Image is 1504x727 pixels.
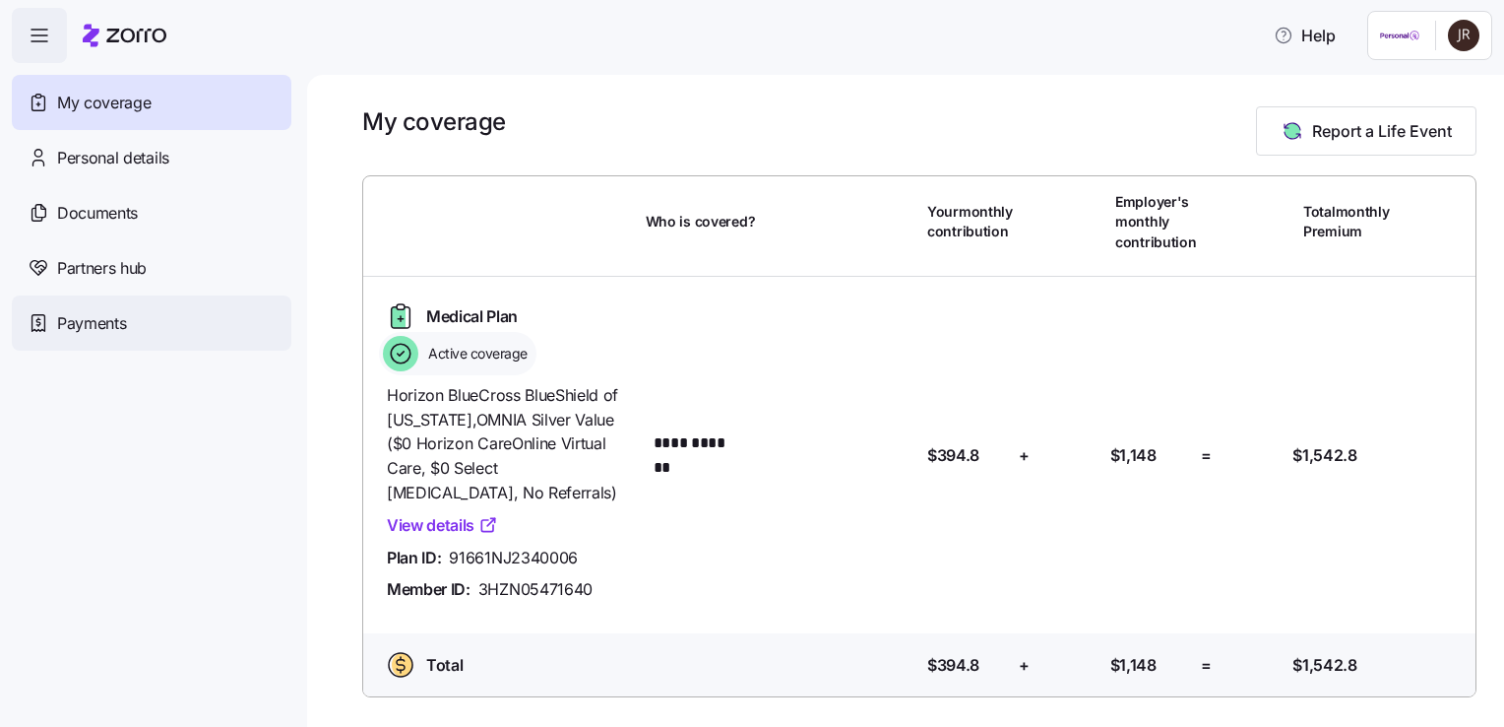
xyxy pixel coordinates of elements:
span: My coverage [57,91,151,115]
span: Payments [57,311,126,336]
a: Personal details [12,130,291,185]
span: Report a Life Event [1312,119,1452,143]
span: $1,148 [1110,443,1157,468]
span: Documents [57,201,138,226]
span: Total monthly Premium [1303,202,1390,242]
span: Help [1274,24,1336,47]
a: Documents [12,185,291,240]
span: + [1019,653,1030,678]
span: 91661NJ2340006 [449,546,578,570]
span: $394.8 [927,653,979,678]
span: Medical Plan [426,304,518,329]
span: Employer's monthly contribution [1115,192,1197,252]
span: Partners hub [57,256,147,281]
span: Member ID: [387,577,470,602]
a: Payments [12,296,291,351]
span: Personal details [57,146,169,170]
img: Employer logo [1380,24,1419,47]
img: cb3a6ce87982257152dd64f3d18dbeb0 [1448,20,1479,51]
span: 3HZN05471640 [478,577,593,602]
span: + [1019,443,1030,468]
button: Help [1258,16,1351,55]
span: Horizon BlueCross BlueShield of [US_STATE] , OMNIA Silver Value ($0 Horizon CareOnline Virtual Ca... [387,383,630,505]
a: My coverage [12,75,291,130]
a: Partners hub [12,240,291,296]
span: $1,148 [1110,653,1157,678]
span: Total [426,653,463,678]
span: = [1201,653,1212,678]
span: Active coverage [422,344,528,363]
h1: My coverage [362,106,506,137]
button: Report a Life Event [1256,106,1476,156]
span: $1,542.8 [1292,653,1356,678]
span: Your monthly contribution [927,202,1013,242]
span: Plan ID: [387,546,441,570]
span: $394.8 [927,443,979,468]
span: $1,542.8 [1292,443,1356,468]
a: View details [387,513,498,538]
span: Who is covered? [646,212,756,231]
span: = [1201,443,1212,468]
